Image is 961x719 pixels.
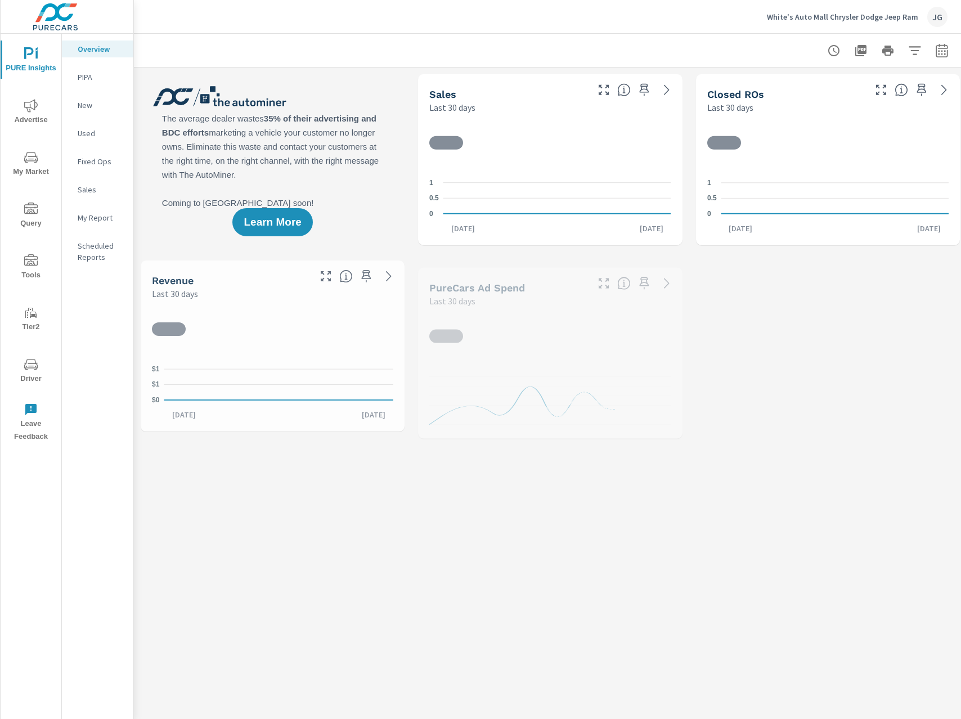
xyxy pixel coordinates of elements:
button: Make Fullscreen [872,81,890,99]
p: Scheduled Reports [78,240,124,263]
div: New [62,97,133,114]
p: Fixed Ops [78,156,124,167]
p: [DATE] [632,223,671,234]
p: [DATE] [721,223,760,234]
span: Save this to your personalized report [913,81,931,99]
span: Save this to your personalized report [635,275,653,293]
button: Make Fullscreen [317,267,335,285]
span: Save this to your personalized report [635,81,653,99]
p: [DATE] [354,409,393,420]
p: [DATE] [443,223,483,234]
text: 1 [429,179,433,187]
button: "Export Report to PDF" [850,39,872,62]
button: Make Fullscreen [595,275,613,293]
a: See more details in report [658,275,676,293]
span: Advertise [4,99,58,127]
div: Scheduled Reports [62,237,133,266]
span: Learn More [244,217,301,227]
div: nav menu [1,34,61,448]
p: Last 30 days [429,101,475,114]
p: Sales [78,184,124,195]
span: Total cost of media for all PureCars channels for the selected dealership group over the selected... [617,277,631,290]
a: See more details in report [380,267,398,285]
p: Used [78,128,124,139]
span: Driver [4,358,58,385]
button: Apply Filters [904,39,926,62]
div: Sales [62,181,133,198]
span: Number of vehicles sold by the dealership over the selected date range. [Source: This data is sou... [617,83,631,97]
h5: Sales [429,88,456,100]
p: Last 30 days [152,287,198,300]
span: Leave Feedback [4,403,58,443]
p: PIPA [78,71,124,83]
span: Save this to your personalized report [357,267,375,285]
span: Query [4,203,58,230]
span: Total sales revenue over the selected date range. [Source: This data is sourced from the dealer’s... [339,269,353,283]
text: $0 [152,396,160,404]
h5: PureCars Ad Spend [429,282,525,294]
button: Print Report [877,39,899,62]
a: See more details in report [658,81,676,99]
button: Select Date Range [931,39,953,62]
div: Used [62,125,133,142]
h5: Revenue [152,275,194,286]
text: 1 [707,179,711,187]
p: My Report [78,212,124,223]
h5: Closed ROs [707,88,764,100]
a: See more details in report [935,81,953,99]
span: Tier2 [4,306,58,334]
span: PURE Insights [4,47,58,75]
span: Number of Repair Orders Closed by the selected dealership group over the selected time range. [So... [895,83,908,97]
text: 0 [429,210,433,218]
div: Fixed Ops [62,153,133,170]
text: $1 [152,365,160,373]
span: My Market [4,151,58,178]
p: White's Auto Mall Chrysler Dodge Jeep Ram [767,12,918,22]
p: Last 30 days [429,294,475,308]
p: Overview [78,43,124,55]
span: Tools [4,254,58,282]
button: Learn More [232,208,312,236]
p: [DATE] [164,409,204,420]
div: PIPA [62,69,133,86]
div: Overview [62,41,133,57]
button: Make Fullscreen [595,81,613,99]
text: 0 [707,210,711,218]
text: 0.5 [429,194,439,202]
div: JG [927,7,947,27]
p: [DATE] [909,223,949,234]
text: $1 [152,381,160,389]
div: My Report [62,209,133,226]
p: Last 30 days [707,101,753,114]
p: New [78,100,124,111]
text: 0.5 [707,194,717,202]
